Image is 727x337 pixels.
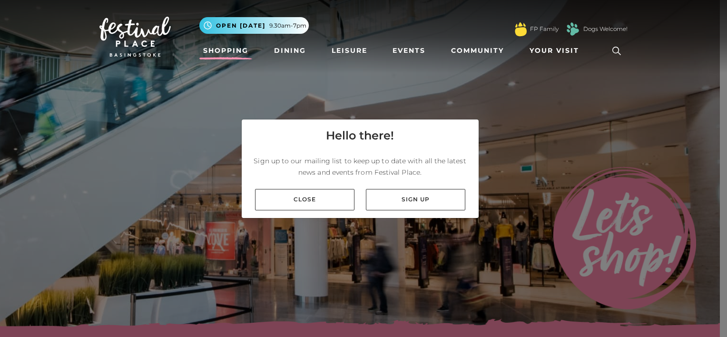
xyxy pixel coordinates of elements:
a: Events [389,42,429,59]
span: 9.30am-7pm [269,21,306,30]
a: Dogs Welcome! [583,25,628,33]
h4: Hello there! [326,127,394,144]
span: Open [DATE] [216,21,265,30]
a: Your Visit [526,42,588,59]
a: Sign up [366,189,465,210]
a: Leisure [328,42,371,59]
button: Open [DATE] 9.30am-7pm [199,17,309,34]
span: Your Visit [530,46,579,56]
img: Festival Place Logo [99,17,171,57]
a: Community [447,42,508,59]
a: Shopping [199,42,252,59]
p: Sign up to our mailing list to keep up to date with all the latest news and events from Festival ... [249,155,471,178]
a: Close [255,189,354,210]
a: Dining [270,42,310,59]
a: FP Family [530,25,559,33]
